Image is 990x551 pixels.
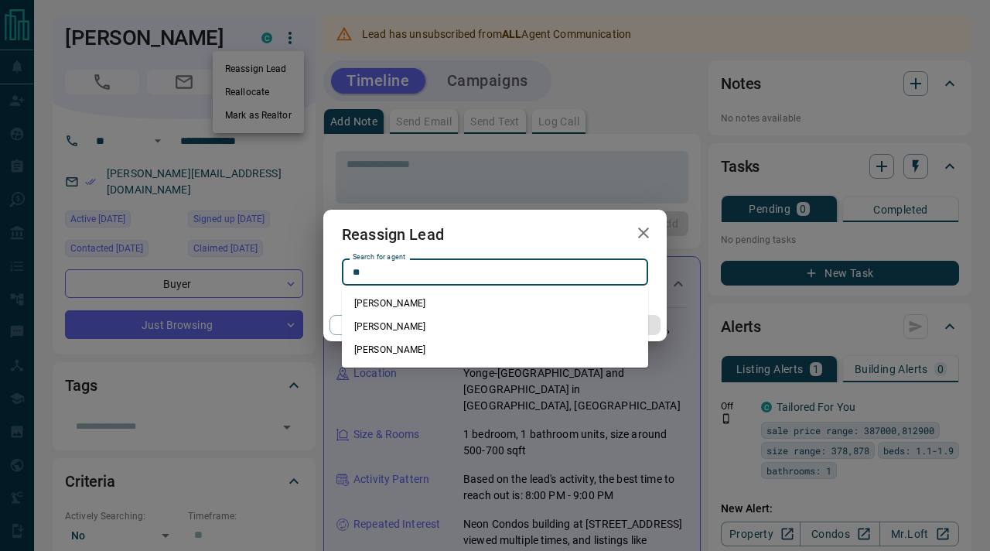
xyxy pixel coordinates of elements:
[353,252,405,262] label: Search for agent
[342,315,648,338] li: [PERSON_NAME]
[342,292,648,315] li: [PERSON_NAME]
[342,338,648,361] li: [PERSON_NAME]
[329,315,462,335] button: Cancel
[323,210,463,259] h2: Reassign Lead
